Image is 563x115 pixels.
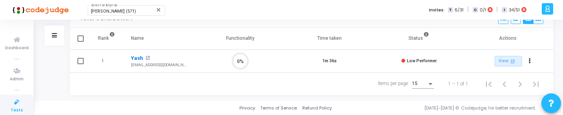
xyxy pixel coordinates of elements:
button: Actions [524,56,535,67]
span: | [467,6,469,14]
span: C [473,7,478,13]
mat-icon: open_in_new [145,56,150,60]
div: 1 – 1 of 1 [448,80,468,87]
span: 0/1 [480,7,486,13]
span: Tests [11,107,23,114]
div: Time taken [317,34,342,43]
div: Items per page: [378,80,409,87]
a: View [495,56,522,67]
div: Name [131,34,144,43]
span: 15 [412,81,418,86]
th: Rank [90,28,123,50]
mat-icon: open_in_new [510,58,516,65]
div: Total Candidates: 1 [80,15,132,22]
span: | [497,6,498,14]
div: [DATE]-[DATE] © Codejudge, for better recruitment. [332,105,553,111]
span: I [502,7,507,13]
span: [PERSON_NAME] (571) [91,9,136,14]
img: logo [10,2,69,18]
a: Privacy [239,105,255,111]
span: Admin [10,76,24,83]
td: 1 [90,50,123,73]
span: T [448,7,453,13]
a: Yash [131,54,143,62]
span: 34/51 [509,7,520,13]
th: Functionality [195,28,285,50]
a: Terms of Service [260,105,297,111]
button: Next page [512,76,528,92]
div: Filters [51,2,58,89]
label: Invites: [429,7,445,13]
a: Refund Policy [302,105,332,111]
mat-icon: Clear [156,7,162,13]
span: Dashboard [5,45,29,52]
th: Actions [464,28,553,50]
div: 1m 36s [322,58,337,65]
th: Status [374,28,464,50]
mat-select: Items per page: [412,81,434,87]
button: Last page [528,76,544,92]
button: First page [481,76,497,92]
span: Low Performer [407,58,437,63]
div: [EMAIL_ADDRESS][DOMAIN_NAME] [131,62,188,68]
button: Previous page [497,76,512,92]
span: 6/31 [454,7,464,13]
